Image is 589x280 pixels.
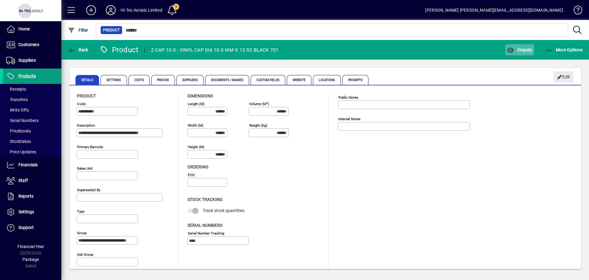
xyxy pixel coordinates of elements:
[18,42,39,47] span: Customers
[187,223,222,228] span: Serial Numbers
[188,102,205,106] mat-label: Length (m)
[6,97,28,102] span: Transfers
[77,123,95,128] mat-label: Description
[18,26,30,31] span: Home
[6,139,31,144] span: Stocktakes
[151,75,175,85] span: Pricing
[18,73,36,78] span: Products
[3,126,61,136] a: Pricebooks
[3,147,61,157] a: Price Updates
[3,173,61,188] a: Staff
[6,87,26,92] span: Receipts
[187,197,223,202] span: Stock Tracking
[18,194,33,199] span: Reports
[151,45,279,55] div: Z-CAP-10.0 - VINYL CAP DIA 10.0 MM X 13 SC BLACK 701
[3,105,61,115] a: Write Offs
[3,22,61,37] a: Home
[3,220,61,235] a: Support
[18,209,34,214] span: Settings
[66,25,90,36] button: Filter
[188,123,203,128] mat-label: Width (m)
[554,71,573,82] button: Edit
[77,188,100,192] mat-label: Superseded by
[3,53,61,68] a: Suppliers
[101,75,127,85] span: Settings
[251,75,285,85] span: Custom Fields
[176,75,204,85] span: Suppliers
[18,225,34,230] span: Support
[6,128,31,133] span: Pricebooks
[68,47,88,52] span: Back
[3,204,61,220] a: Settings
[121,5,162,15] div: Hi-Tec Aerials Limited
[313,75,341,85] span: Locations
[77,231,87,235] mat-label: Group
[103,27,120,33] span: Product
[77,252,93,257] mat-label: Sub group
[338,95,358,100] mat-label: Public Notes
[3,136,61,147] a: Stocktakes
[188,231,224,235] mat-label: Serial Number tracking
[129,75,150,85] span: Costs
[569,1,581,21] a: Knowledge Base
[557,72,570,82] span: Edit
[68,28,88,33] span: Filter
[6,149,36,154] span: Price Updates
[77,145,103,149] mat-label: Primary barcode
[17,244,44,249] span: Financial Year
[77,209,84,214] mat-label: Type
[249,102,269,106] mat-label: Volume (m )
[75,75,99,85] span: Details
[18,178,28,183] span: Staff
[342,75,368,85] span: Prompts
[3,189,61,204] a: Reports
[101,5,121,16] button: Profile
[100,45,139,55] div: Product
[66,44,90,55] button: Back
[18,58,36,63] span: Suppliers
[3,115,61,126] a: Serial Numbers
[6,118,39,123] span: Serial Numbers
[18,162,38,167] span: Financials
[338,117,360,121] mat-label: Internal Notes
[505,44,534,55] button: Enquiry
[287,75,312,85] span: Website
[61,44,95,55] app-page-header-button: Back
[266,101,268,104] sup: 3
[187,164,209,169] span: Ordering
[3,37,61,53] a: Customers
[22,257,39,262] span: Package
[3,157,61,173] a: Financials
[77,93,96,98] span: Product
[77,102,86,106] mat-label: Code
[187,93,213,98] span: Dimensions
[188,173,195,177] mat-label: EOQ
[3,94,61,105] a: Transfers
[425,5,563,15] div: [PERSON_NAME] [PERSON_NAME][EMAIL_ADDRESS][DOMAIN_NAME]
[249,123,267,128] mat-label: Weight (Kg)
[205,75,249,85] span: Documents / Images
[3,84,61,94] a: Receipts
[544,44,584,55] button: More Options
[507,47,532,52] span: Enquiry
[188,145,204,149] mat-label: Height (m)
[203,208,244,213] span: Track stock quantities
[77,166,93,171] mat-label: Sales unit
[81,5,101,16] button: Add
[6,108,29,112] span: Write Offs
[545,47,583,52] span: More Options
